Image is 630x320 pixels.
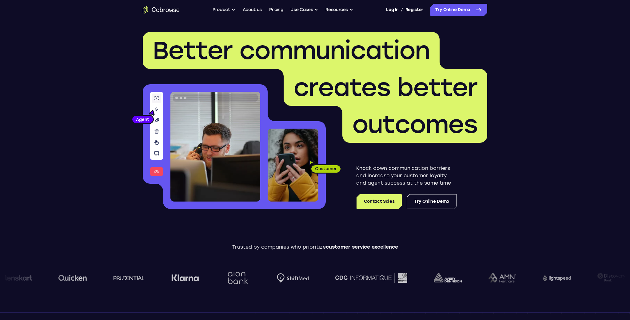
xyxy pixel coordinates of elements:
img: Shiftmed [135,273,167,283]
img: lenskart [510,275,537,281]
span: creates better [293,73,477,102]
span: / [401,6,403,14]
span: Better communication [153,36,430,65]
img: A customer support agent talking on the phone [170,92,260,202]
a: Pricing [269,4,283,16]
img: Lightspeed [401,274,429,281]
a: Register [405,4,423,16]
span: outcomes [352,110,477,139]
span: customer service excellence [326,244,398,250]
img: Aion Bank [83,266,108,290]
button: Resources [325,4,353,16]
a: Go to the home page [143,6,180,14]
img: avery-dennison [292,273,320,282]
button: Product [213,4,235,16]
img: Discovery Bank [455,271,483,284]
p: Knock down communication barriers and increase your customer loyalty and agent success at the sam... [356,165,457,187]
img: A customer holding their phone [268,129,318,202]
a: Try Online Demo [430,4,487,16]
a: Log In [386,4,398,16]
a: Try Online Demo [407,194,457,209]
button: Use Cases [290,4,318,16]
img: AMN Healthcare [346,273,374,283]
a: About us [243,4,262,16]
img: CDC Informatique [193,273,265,282]
a: Contact Sales [357,194,402,209]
